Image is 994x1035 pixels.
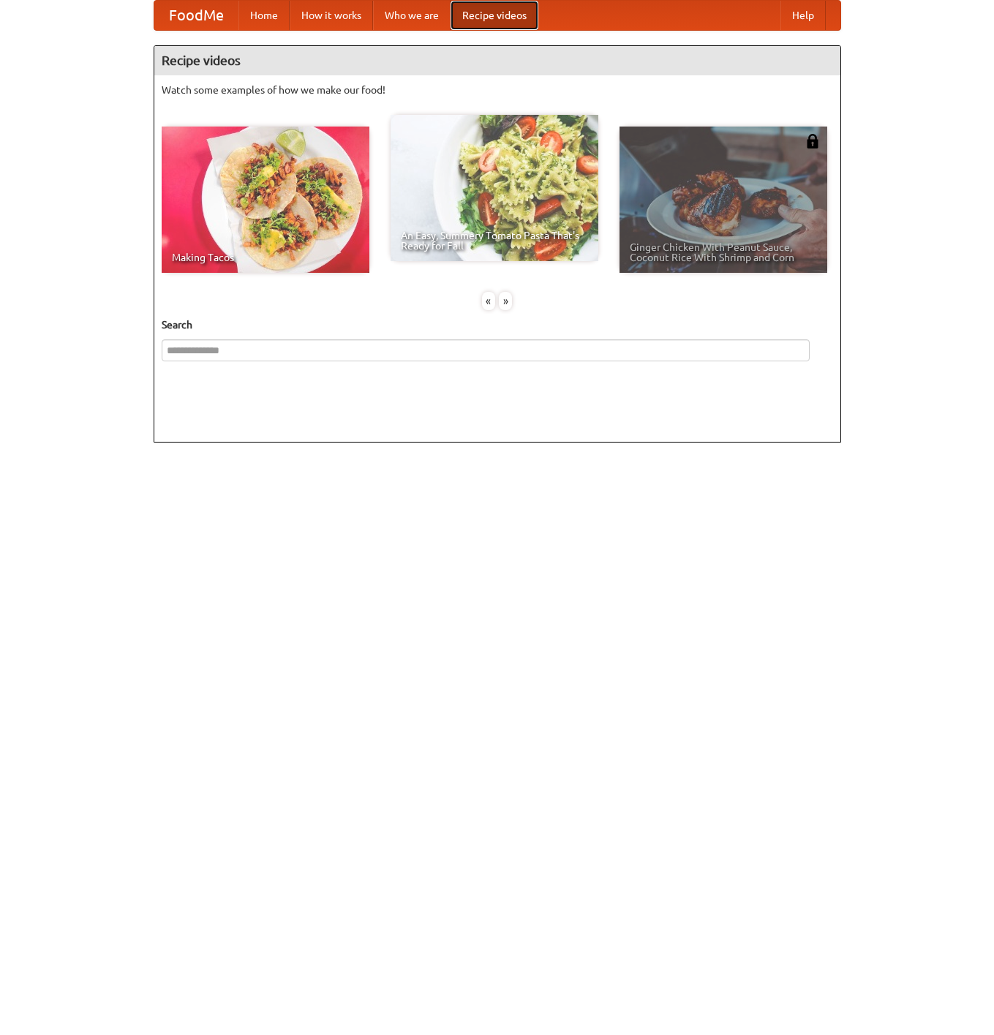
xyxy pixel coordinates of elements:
a: Who we are [373,1,451,30]
a: Home [238,1,290,30]
span: Making Tacos [172,252,359,263]
div: » [499,292,512,310]
h4: Recipe videos [154,46,840,75]
h5: Search [162,317,833,332]
div: « [482,292,495,310]
a: FoodMe [154,1,238,30]
a: How it works [290,1,373,30]
span: An Easy, Summery Tomato Pasta That's Ready for Fall [401,230,588,251]
img: 483408.png [805,134,820,148]
a: An Easy, Summery Tomato Pasta That's Ready for Fall [391,115,598,261]
p: Watch some examples of how we make our food! [162,83,833,97]
a: Recipe videos [451,1,538,30]
a: Making Tacos [162,127,369,273]
a: Help [780,1,826,30]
